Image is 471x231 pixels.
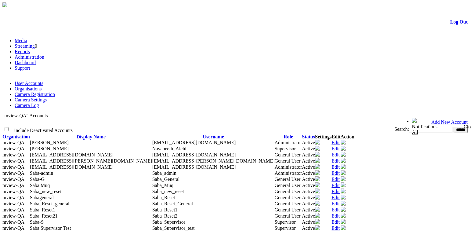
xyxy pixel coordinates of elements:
[2,158,24,163] span: mview-QA
[341,207,346,213] a: Deactivate
[275,164,302,170] td: Administrator
[152,183,173,188] span: Saba_Muq
[332,213,340,218] a: Edit
[341,219,346,224] img: user-active-green-icon.svg
[412,118,417,123] img: bell24.png
[341,152,346,158] a: Deactivate
[30,195,54,200] span: Contact Method: SMS and Email
[315,189,320,193] img: camera24.png
[341,171,346,176] a: Deactivate
[332,170,340,176] a: Edit
[315,170,320,175] img: camera24.png
[275,152,302,158] td: General User
[2,146,24,151] span: mview-QA
[341,159,346,164] a: Deactivate
[284,134,293,139] a: Role
[2,213,24,218] span: mview-QA
[341,140,346,145] a: Deactivate
[30,207,55,212] span: Contact Method: SMS and Email
[2,177,24,182] span: mview-QA
[152,146,187,151] span: Navaneeth_Alchi
[152,195,175,200] span: Saba_Reset
[341,207,346,212] img: user-active-green-icon.svg
[152,207,178,212] span: Saba_Reset1
[341,170,346,175] img: user-active-green-icon.svg
[30,189,62,194] span: Contact Method: SMS and Email
[332,219,340,225] a: Edit
[315,152,320,157] img: camera24.png
[332,201,340,206] a: Edit
[2,195,24,200] span: mview-QA
[30,164,114,170] span: Contact Method: Email
[30,158,152,163] span: Contact Method: SMS and Email
[412,124,456,135] div: Notifications
[15,92,55,97] a: Camera Registration
[15,65,30,71] a: Support
[315,134,332,140] th: Settings
[315,176,320,181] img: camera24.png
[341,164,346,169] img: user-active-green-icon.svg
[341,134,354,140] th: Action
[76,134,106,139] a: Display Name
[15,86,42,91] a: Organisations
[275,140,302,146] td: Administrator
[302,201,315,207] td: Active
[302,219,315,225] td: Active
[341,183,346,188] a: Deactivate
[315,195,320,200] img: camera24.png
[302,152,315,158] td: Active
[302,140,315,146] td: Active
[315,182,320,187] img: camera24.png
[315,225,320,230] img: camera24.png
[2,140,24,145] span: mview-QA
[35,43,37,49] span: 0
[152,213,178,218] span: Saba_Reset2
[332,183,340,188] a: Edit
[341,226,346,231] a: Deactivate
[332,177,340,182] a: Edit
[2,207,24,212] span: mview-QA
[302,164,315,170] td: Active
[332,226,340,231] a: Edit
[152,164,236,170] span: rav@mview.com.au
[275,219,302,225] td: Supervisor
[30,170,53,176] span: Contact Method: None
[275,213,302,219] td: General User
[2,170,24,176] span: mview-QA
[315,164,320,169] img: camera24.png
[302,158,315,164] td: Active
[341,213,346,218] img: user-active-green-icon.svg
[152,226,195,231] span: Saba_Supervisor_test
[341,201,346,207] a: Deactivate
[275,207,302,213] td: General User
[332,146,340,151] a: Edit
[15,60,36,65] a: Dashboard
[15,38,27,43] a: Media
[341,189,346,194] a: Deactivate
[152,219,185,225] span: Saba_Supervisor
[315,213,320,218] img: camera24.png
[341,146,346,151] img: user-active-green-icon.svg
[152,177,180,182] span: Saba_General
[275,182,302,189] td: General User
[450,19,468,24] a: Log Out
[275,201,302,207] td: General User
[341,189,346,193] img: user-active-green-icon.svg
[2,134,30,139] a: Organisation
[30,213,58,218] span: Contact Method: SMS and Email
[302,213,315,219] td: Active
[15,97,47,102] a: Camera Settings
[30,183,50,188] span: Contact Method: SMS and Email
[332,195,340,200] a: Edit
[302,182,315,189] td: Active
[152,201,193,206] span: Saba_Reset_General
[302,176,315,182] td: Active
[315,219,320,224] img: camera24.png
[302,195,315,201] td: Active
[2,152,24,157] span: mview-QA
[152,189,184,194] span: Saba_new_reset
[30,226,71,231] span: Contact Method: SMS and Email
[351,118,400,123] span: Welcome, Saba-S (Supervisor)
[2,113,48,118] span: "mview-QA" Accounts
[275,195,302,201] td: General User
